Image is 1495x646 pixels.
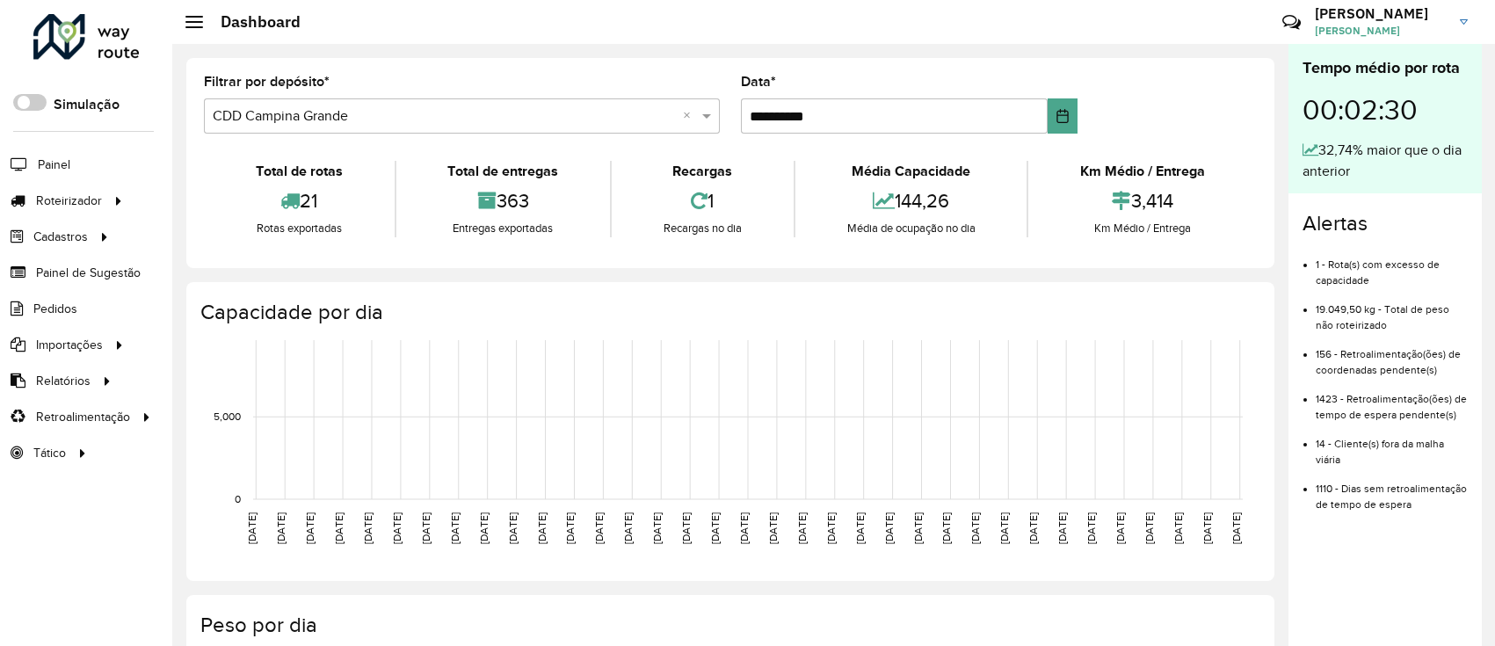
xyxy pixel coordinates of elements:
[738,512,750,544] text: [DATE]
[1172,512,1184,544] text: [DATE]
[1048,98,1078,134] button: Choose Date
[304,512,316,544] text: [DATE]
[1273,4,1310,41] a: Contato Rápido
[1303,56,1468,80] div: Tempo médio por rota
[800,182,1023,220] div: 144,26
[1316,378,1468,423] li: 1423 - Retroalimentação(ões) de tempo de espera pendente(s)
[54,94,120,115] label: Simulação
[616,161,789,182] div: Recargas
[680,512,692,544] text: [DATE]
[709,512,721,544] text: [DATE]
[1303,140,1468,182] div: 32,74% maior que o dia anterior
[420,512,432,544] text: [DATE]
[36,264,141,282] span: Painel de Sugestão
[616,182,789,220] div: 1
[275,512,287,544] text: [DATE]
[33,444,66,462] span: Tático
[38,156,70,174] span: Painel
[235,493,241,504] text: 0
[36,192,102,210] span: Roteirizador
[33,300,77,318] span: Pedidos
[536,512,548,544] text: [DATE]
[912,512,924,544] text: [DATE]
[1315,5,1447,22] h3: [PERSON_NAME]
[998,512,1010,544] text: [DATE]
[208,161,390,182] div: Total de rotas
[1027,512,1039,544] text: [DATE]
[1143,512,1155,544] text: [DATE]
[1033,161,1252,182] div: Km Médio / Entrega
[208,182,390,220] div: 21
[208,220,390,237] div: Rotas exportadas
[825,512,837,544] text: [DATE]
[1303,211,1468,236] h4: Alertas
[36,336,103,354] span: Importações
[401,182,606,220] div: 363
[401,161,606,182] div: Total de entregas
[203,12,301,32] h2: Dashboard
[33,228,88,246] span: Cadastros
[854,512,866,544] text: [DATE]
[1315,23,1447,39] span: [PERSON_NAME]
[246,512,258,544] text: [DATE]
[1303,80,1468,140] div: 00:02:30
[1316,423,1468,468] li: 14 - Cliente(s) fora da malha viária
[622,512,634,544] text: [DATE]
[741,71,776,92] label: Data
[1316,288,1468,333] li: 19.049,50 kg - Total de peso não roteirizado
[1230,512,1242,544] text: [DATE]
[1316,243,1468,288] li: 1 - Rota(s) com excesso de capacidade
[401,220,606,237] div: Entregas exportadas
[200,300,1257,325] h4: Capacidade por dia
[1316,333,1468,378] li: 156 - Retroalimentação(ões) de coordenadas pendente(s)
[214,410,241,422] text: 5,000
[1056,512,1068,544] text: [DATE]
[1114,512,1126,544] text: [DATE]
[800,161,1023,182] div: Média Capacidade
[796,512,808,544] text: [DATE]
[36,372,91,390] span: Relatórios
[362,512,374,544] text: [DATE]
[204,71,330,92] label: Filtrar por depósito
[593,512,605,544] text: [DATE]
[940,512,952,544] text: [DATE]
[200,613,1257,638] h4: Peso por dia
[333,512,345,544] text: [DATE]
[651,512,663,544] text: [DATE]
[767,512,779,544] text: [DATE]
[1201,512,1213,544] text: [DATE]
[800,220,1023,237] div: Média de ocupação no dia
[683,105,698,127] span: Clear all
[391,512,403,544] text: [DATE]
[564,512,576,544] text: [DATE]
[616,220,789,237] div: Recargas no dia
[36,408,130,426] span: Retroalimentação
[969,512,981,544] text: [DATE]
[478,512,490,544] text: [DATE]
[507,512,519,544] text: [DATE]
[1033,182,1252,220] div: 3,414
[883,512,895,544] text: [DATE]
[1085,512,1097,544] text: [DATE]
[449,512,461,544] text: [DATE]
[1033,220,1252,237] div: Km Médio / Entrega
[1316,468,1468,512] li: 1110 - Dias sem retroalimentação de tempo de espera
